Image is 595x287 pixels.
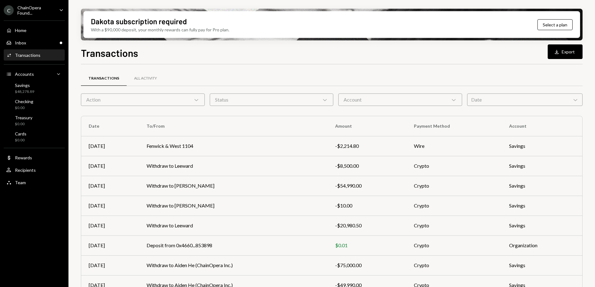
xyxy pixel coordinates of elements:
div: [DATE] [89,202,132,209]
td: Withdraw to Leeward [139,216,328,235]
td: Crypto [406,196,502,216]
div: $48,278.89 [15,89,34,94]
a: Team [4,177,65,188]
div: Checking [15,99,33,104]
div: -$8,500.00 [335,162,399,170]
th: Amount [328,116,406,136]
div: Recipients [15,167,36,173]
td: Withdraw to [PERSON_NAME] [139,196,328,216]
td: Crypto [406,156,502,176]
td: Savings [502,196,582,216]
div: Date [467,93,583,106]
div: $0.00 [15,121,32,127]
td: Crypto [406,235,502,255]
a: Transactions [4,49,65,61]
div: Savings [15,83,34,88]
div: -$20,980.50 [335,222,399,229]
div: [DATE] [89,142,132,150]
div: Action [81,93,205,106]
a: Home [4,25,65,36]
a: Rewards [4,152,65,163]
a: Transactions [81,71,127,86]
div: Rewards [15,155,32,160]
div: -$2,214.80 [335,142,399,150]
div: Status [210,93,334,106]
div: Treasury [15,115,32,120]
div: [DATE] [89,242,132,249]
a: Cards$0.00 [4,129,65,144]
div: C [4,5,14,15]
th: To/From [139,116,328,136]
div: With a $90,000 deposit, your monthly rewards can fully pay for Pro plan. [91,26,229,33]
td: Savings [502,216,582,235]
div: Transactions [15,52,40,58]
td: Savings [502,156,582,176]
div: [DATE] [89,162,132,170]
a: Treasury$0.00 [4,113,65,128]
div: $0.01 [335,242,399,249]
div: -$10.00 [335,202,399,209]
td: Fenwick & West 1104 [139,136,328,156]
td: Crypto [406,216,502,235]
div: $0.00 [15,105,33,111]
td: Deposit from 0x4660...853898 [139,235,328,255]
td: Withdraw to Leeward [139,156,328,176]
div: [DATE] [89,182,132,189]
div: ChainOpera Found... [17,5,54,16]
td: Organization [502,235,582,255]
td: Withdraw to Aiden He (ChainOpera Inc.) [139,255,328,275]
th: Date [81,116,139,136]
div: Cards [15,131,26,136]
div: Team [15,180,26,185]
div: Home [15,28,26,33]
div: All Activity [134,76,157,81]
div: [DATE] [89,222,132,229]
a: Recipients [4,164,65,175]
div: Inbox [15,40,26,45]
th: Account [502,116,582,136]
div: -$54,990.00 [335,182,399,189]
td: Crypto [406,255,502,275]
h1: Transactions [81,47,138,59]
div: Accounts [15,71,34,77]
div: -$75,000.00 [335,262,399,269]
a: Savings$48,278.89 [4,81,65,96]
td: Savings [502,136,582,156]
th: Payment Method [406,116,502,136]
div: Dakota subscription required [91,16,187,26]
a: Accounts [4,68,65,80]
div: [DATE] [89,262,132,269]
div: $0.00 [15,138,26,143]
button: Select a plan [537,19,573,30]
td: Savings [502,255,582,275]
td: Savings [502,176,582,196]
div: Transactions [88,76,119,81]
td: Crypto [406,176,502,196]
td: Withdraw to [PERSON_NAME] [139,176,328,196]
a: Inbox [4,37,65,48]
button: Export [548,44,583,59]
div: Account [338,93,462,106]
td: Wire [406,136,502,156]
a: All Activity [127,71,164,86]
a: Checking$0.00 [4,97,65,112]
